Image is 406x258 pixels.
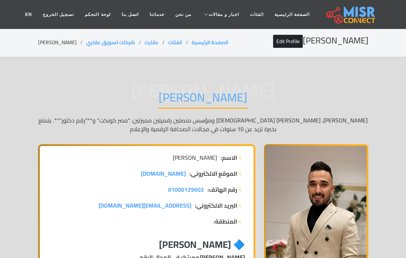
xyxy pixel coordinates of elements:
[195,201,237,210] strong: البريد الالكتروني:
[159,90,247,109] h1: [PERSON_NAME]
[168,38,182,47] a: الفئات
[209,11,239,18] span: اخبار و مقالات
[144,8,170,21] a: خدماتنا
[141,169,186,178] a: [DOMAIN_NAME]
[168,184,204,195] span: 01000129602
[208,185,237,194] strong: رقم الهاتف:
[170,8,197,21] a: من نحن
[145,38,159,47] a: عقارت
[116,8,144,21] a: اتصل بنا
[37,8,79,21] a: تسجيل الخروج
[38,39,86,46] li: [PERSON_NAME]
[197,8,244,21] a: اخبار و مقالات
[168,185,204,194] a: 01000129602
[214,217,237,226] strong: المنطقة:
[192,38,228,47] a: الصفحة الرئيسية
[99,200,191,211] span: [EMAIL_ADDRESS][DOMAIN_NAME]
[326,5,375,24] img: main.misr_connect
[86,38,135,47] a: شركات تسويق عقاري
[244,8,269,21] a: الفئات
[173,153,217,162] span: [PERSON_NAME]
[38,116,368,133] p: [PERSON_NAME]، [PERSON_NAME] [DEMOGRAPHIC_DATA] ومؤسس منصتين رقميتين مميزتين: "مصر كونكت" و**"رقم...
[141,168,186,179] span: [DOMAIN_NAME]
[20,8,37,21] a: EN
[221,153,237,162] strong: الاسم:
[269,8,315,21] a: الصفحة الرئيسية
[273,36,368,46] h2: [PERSON_NAME]
[189,169,237,178] strong: الموقع الالكتروني:
[49,239,245,250] h3: 🔷 [PERSON_NAME]
[273,35,303,48] a: Edit Profile
[99,201,191,210] a: [EMAIL_ADDRESS][DOMAIN_NAME]
[79,8,116,21] a: لوحة التحكم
